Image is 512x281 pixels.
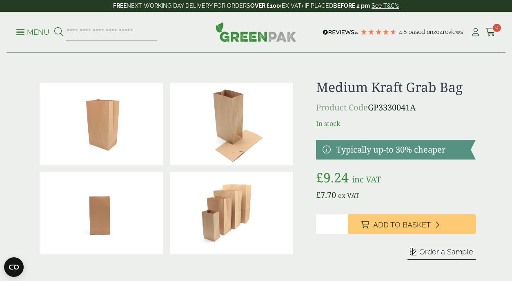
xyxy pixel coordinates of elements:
img: Kraft Grab Bags Group Shot [170,172,294,254]
span: reviews [443,29,463,35]
div: 4.79 Stars [360,28,397,36]
a: 0 [485,26,496,38]
p: Menu [16,27,49,37]
p: In stock [316,119,476,128]
img: 3330041 Medium Kraft Grab Bag V1 [40,83,163,165]
bdi: 9.24 [316,169,349,186]
img: 3330041 Medium Kraft Grab Bag V2 [40,172,163,254]
span: 0 [493,24,501,32]
h1: Medium Kraft Grab Bag [316,79,476,95]
img: REVIEWS.io [323,29,358,35]
p: GP3330041A [316,101,476,114]
strong: OVER £100 [250,2,280,9]
bdi: 7.70 [316,189,336,200]
span: Order a Sample [419,247,473,256]
button: Order a Sample [407,247,476,260]
span: inc VAT [352,174,381,185]
a: See T&C's [372,2,399,9]
span: Based on [408,29,433,35]
span: 4.8 [399,29,408,35]
a: Menu [16,27,49,36]
span: Add to Basket [373,220,431,229]
strong: FREE [113,2,127,9]
span: 204 [433,29,443,35]
span: £ [316,189,321,200]
strong: BEFORE 2 pm [333,2,370,9]
button: Add to Basket [348,214,476,234]
button: Open CMP widget [4,257,24,277]
img: 3330041 Medium Kraft Grab Bag V3 [170,83,294,165]
span: Product Code [316,102,368,113]
i: My Account [470,28,481,36]
span: ex VAT [338,191,359,200]
span: £ [316,169,323,186]
i: Cart [485,28,496,36]
img: GreenPak Supplies [216,22,296,42]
